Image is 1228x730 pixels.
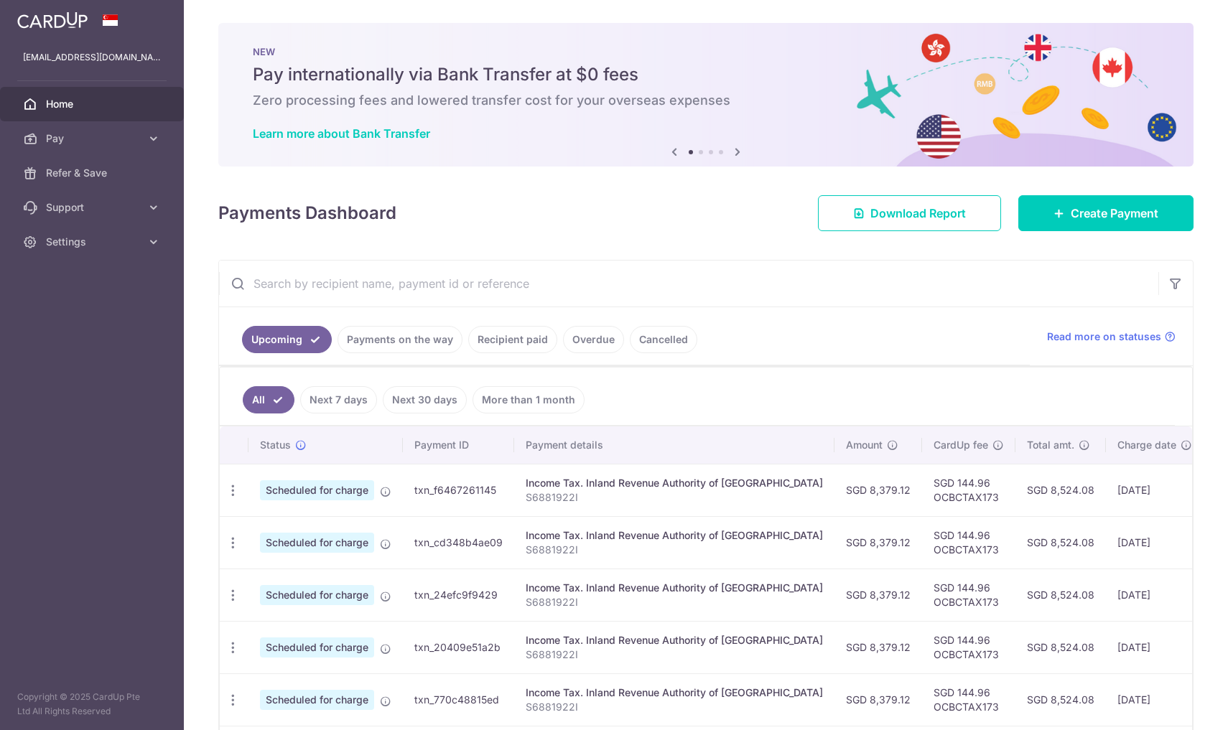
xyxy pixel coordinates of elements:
[253,92,1159,109] h6: Zero processing fees and lowered transfer cost for your overseas expenses
[1071,205,1158,222] span: Create Payment
[1106,673,1204,726] td: [DATE]
[1047,329,1176,344] a: Read more on statuses
[403,426,514,464] th: Payment ID
[1015,516,1106,568] td: SGD 8,524.08
[403,568,514,621] td: txn_24efc9f9429
[834,621,922,673] td: SGD 8,379.12
[1015,568,1106,621] td: SGD 8,524.08
[514,426,834,464] th: Payment details
[526,685,823,700] div: Income Tax. Inland Revenue Authority of [GEOGRAPHIC_DATA]
[260,533,374,553] span: Scheduled for charge
[253,46,1159,57] p: NEW
[1117,438,1176,452] span: Charge date
[253,126,430,141] a: Learn more about Bank Transfer
[870,205,966,222] span: Download Report
[1047,329,1161,344] span: Read more on statuses
[526,490,823,505] p: S6881922I
[300,386,377,413] a: Next 7 days
[243,386,294,413] a: All
[46,166,141,180] span: Refer & Save
[526,543,823,557] p: S6881922I
[219,261,1158,306] input: Search by recipient name, payment id or reference
[526,595,823,609] p: S6881922I
[23,50,161,65] p: [EMAIL_ADDRESS][DOMAIN_NAME]
[218,200,396,226] h4: Payments Dashboard
[834,516,922,568] td: SGD 8,379.12
[46,131,141,146] span: Pay
[922,673,1015,726] td: SGD 144.96 OCBCTAX173
[1106,621,1204,673] td: [DATE]
[338,326,462,353] a: Payments on the way
[1027,438,1074,452] span: Total amt.
[260,480,374,500] span: Scheduled for charge
[46,200,141,215] span: Support
[46,235,141,249] span: Settings
[526,647,823,662] p: S6881922I
[834,673,922,726] td: SGD 8,379.12
[218,23,1194,167] img: Bank transfer banner
[1015,621,1106,673] td: SGD 8,524.08
[526,476,823,490] div: Income Tax. Inland Revenue Authority of [GEOGRAPHIC_DATA]
[526,700,823,714] p: S6881922I
[834,568,922,621] td: SGD 8,379.12
[526,528,823,543] div: Income Tax. Inland Revenue Authority of [GEOGRAPHIC_DATA]
[1106,568,1204,621] td: [DATE]
[1015,464,1106,516] td: SGD 8,524.08
[922,516,1015,568] td: SGD 144.96 OCBCTAX173
[630,326,697,353] a: Cancelled
[468,326,557,353] a: Recipient paid
[403,464,514,516] td: txn_f6467261145
[403,621,514,673] td: txn_20409e51a2b
[1015,673,1106,726] td: SGD 8,524.08
[260,438,291,452] span: Status
[1106,516,1204,568] td: [DATE]
[818,195,1001,231] a: Download Report
[1106,464,1204,516] td: [DATE]
[526,633,823,647] div: Income Tax. Inland Revenue Authority of [GEOGRAPHIC_DATA]
[17,11,88,29] img: CardUp
[846,438,883,452] span: Amount
[922,568,1015,621] td: SGD 144.96 OCBCTAX173
[46,97,141,111] span: Home
[526,581,823,595] div: Income Tax. Inland Revenue Authority of [GEOGRAPHIC_DATA]
[260,690,374,710] span: Scheduled for charge
[253,63,1159,86] h5: Pay internationally via Bank Transfer at $0 fees
[922,621,1015,673] td: SGD 144.96 OCBCTAX173
[934,438,988,452] span: CardUp fee
[473,386,585,413] a: More than 1 month
[242,326,332,353] a: Upcoming
[563,326,624,353] a: Overdue
[922,464,1015,516] td: SGD 144.96 OCBCTAX173
[403,516,514,568] td: txn_cd348b4ae09
[260,585,374,605] span: Scheduled for charge
[834,464,922,516] td: SGD 8,379.12
[260,637,374,658] span: Scheduled for charge
[1018,195,1194,231] a: Create Payment
[403,673,514,726] td: txn_770c48815ed
[383,386,467,413] a: Next 30 days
